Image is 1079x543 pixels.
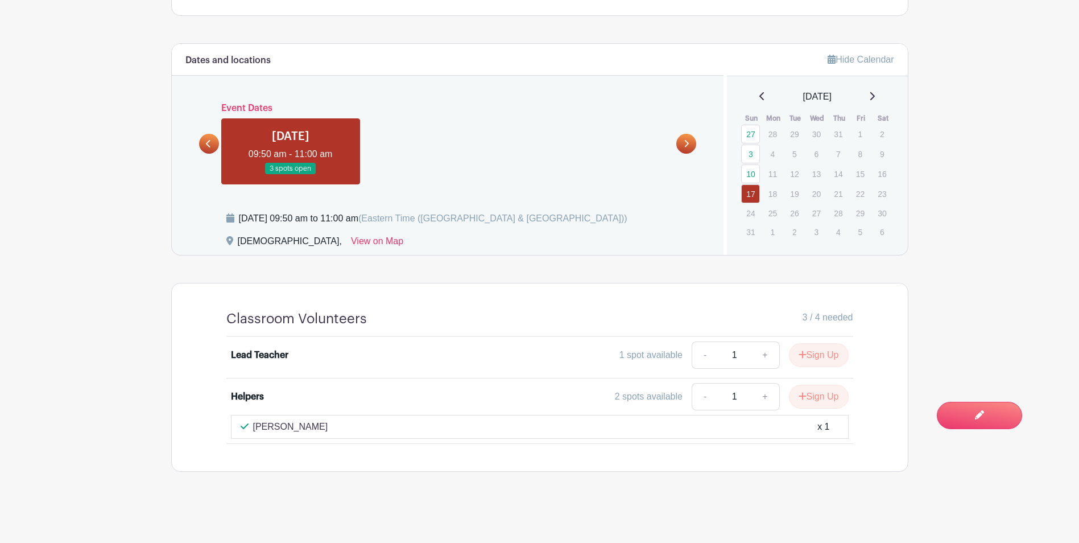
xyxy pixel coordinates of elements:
[358,213,627,223] span: (Eastern Time ([GEOGRAPHIC_DATA] & [GEOGRAPHIC_DATA]))
[231,390,264,404] div: Helpers
[817,420,829,434] div: x 1
[829,125,848,143] p: 31
[615,390,683,404] div: 2 spots available
[803,311,853,324] span: 3 / 4 needed
[872,113,894,124] th: Sat
[807,125,826,143] p: 30
[851,223,870,241] p: 5
[219,103,677,114] h6: Event Dates
[619,348,683,362] div: 1 spot available
[763,113,785,124] th: Mon
[741,184,760,203] a: 17
[851,185,870,203] p: 22
[828,113,850,124] th: Thu
[828,55,894,64] a: Hide Calendar
[226,311,367,327] h4: Classroom Volunteers
[741,145,760,163] a: 3
[807,223,826,241] p: 3
[789,385,849,409] button: Sign Up
[751,383,779,410] a: +
[785,204,804,222] p: 26
[851,125,870,143] p: 1
[692,342,718,369] a: -
[807,145,826,163] p: 6
[785,185,804,203] p: 19
[807,185,826,203] p: 20
[851,145,870,163] p: 8
[785,125,804,143] p: 29
[873,125,891,143] p: 2
[785,165,804,183] p: 12
[807,113,829,124] th: Wed
[741,223,760,241] p: 31
[829,185,848,203] p: 21
[829,223,848,241] p: 4
[253,420,328,434] p: [PERSON_NAME]
[873,185,891,203] p: 23
[751,342,779,369] a: +
[239,212,627,225] div: [DATE] 09:50 am to 11:00 am
[763,125,782,143] p: 28
[784,113,807,124] th: Tue
[741,164,760,183] a: 10
[789,343,849,367] button: Sign Up
[231,348,288,362] div: Lead Teacher
[351,235,403,253] a: View on Map
[873,204,891,222] p: 30
[763,185,782,203] p: 18
[851,204,870,222] p: 29
[741,204,760,222] p: 24
[763,204,782,222] p: 25
[692,383,718,410] a: -
[185,55,271,66] h6: Dates and locations
[785,145,804,163] p: 5
[850,113,873,124] th: Fri
[829,204,848,222] p: 28
[873,145,891,163] p: 9
[238,235,342,253] div: [DEMOGRAPHIC_DATA],
[803,90,832,104] span: [DATE]
[829,145,848,163] p: 7
[785,223,804,241] p: 2
[763,165,782,183] p: 11
[741,125,760,143] a: 27
[873,165,891,183] p: 16
[851,165,870,183] p: 15
[741,113,763,124] th: Sun
[763,223,782,241] p: 1
[829,165,848,183] p: 14
[763,145,782,163] p: 4
[873,223,891,241] p: 6
[807,165,826,183] p: 13
[807,204,826,222] p: 27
